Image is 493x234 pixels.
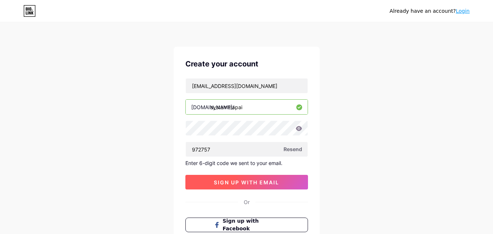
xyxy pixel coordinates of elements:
[186,78,308,93] input: Email
[244,198,250,206] div: Or
[456,8,470,14] a: Login
[390,7,470,15] div: Already have an account?
[223,217,279,233] span: Sign up with Facebook
[186,100,308,114] input: username
[284,145,302,153] span: Resend
[185,218,308,232] button: Sign up with Facebook
[186,142,308,157] input: Paste login code
[214,179,279,185] span: sign up with email
[185,175,308,189] button: sign up with email
[191,103,234,111] div: [DOMAIN_NAME]/
[185,58,308,69] div: Create your account
[185,160,308,166] div: Enter 6-digit code we sent to your email.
